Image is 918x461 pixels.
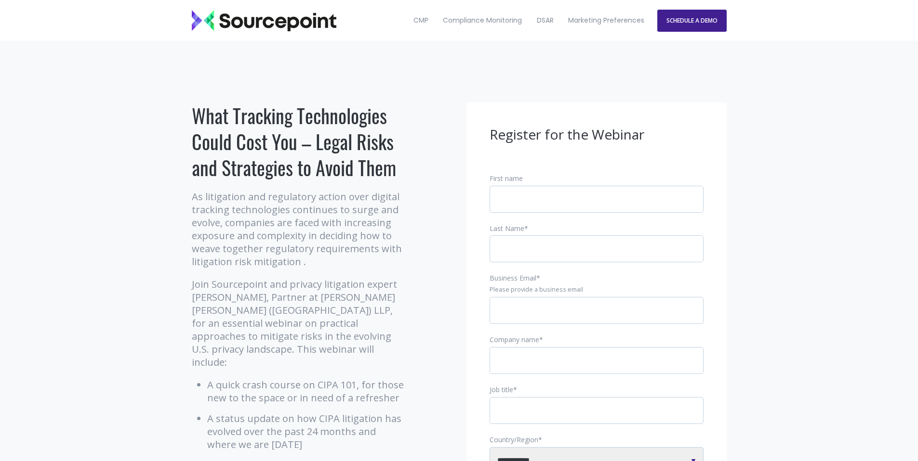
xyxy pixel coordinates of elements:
[192,102,406,180] h1: What Tracking Technologies Could Cost You – Legal Risks and Strategies to Avoid Them
[490,335,539,344] span: Company name
[657,10,727,32] a: SCHEDULE A DEMO
[207,412,406,451] li: A status update on how CIPA litigation has evolved over the past 24 months and where we are [DATE]
[207,378,406,404] li: A quick crash course on CIPA 101, for those new to the space or in need of a refresher
[490,285,704,294] legend: Please provide a business email
[490,273,536,282] span: Business Email
[490,174,523,183] span: First name
[490,435,538,444] span: Country/Region
[490,224,524,233] span: Last Name
[490,126,704,144] h3: Register for the Webinar
[490,385,513,394] span: Job title
[192,190,406,268] p: As litigation and regulatory action over digital tracking technologies continues to surge and evo...
[192,278,406,369] p: Join Sourcepoint and privacy litigation expert [PERSON_NAME], Partner at [PERSON_NAME] [PERSON_NA...
[192,10,336,31] img: Sourcepoint_logo_black_transparent (2)-2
